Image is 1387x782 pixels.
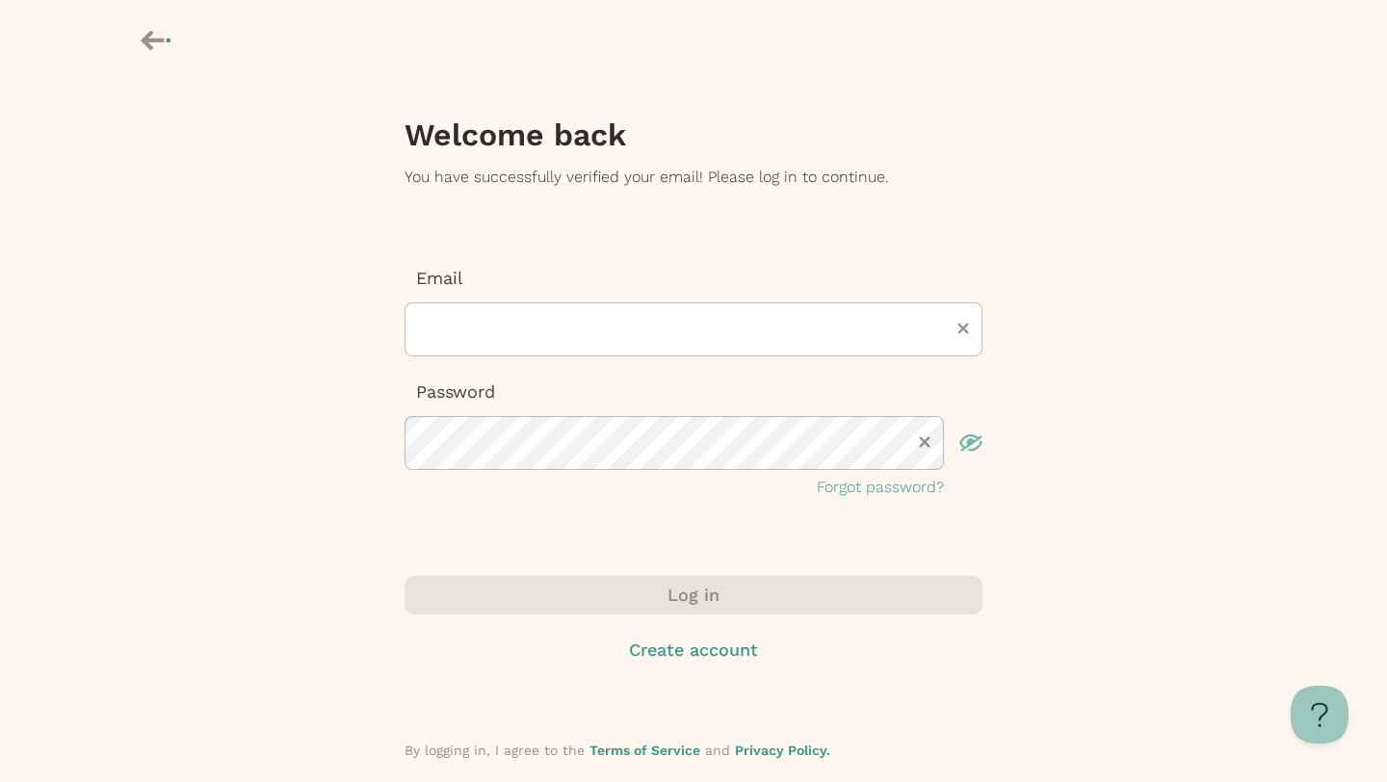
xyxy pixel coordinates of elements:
[735,743,830,758] a: Privacy Policy.
[405,379,982,404] p: Password
[405,166,982,189] p: You have successfully verified your email! Please log in to continue.
[405,638,982,663] button: Create account
[405,743,830,758] span: By logging in, I agree to the and
[589,743,700,758] a: Terms of Service
[405,266,982,291] p: Email
[817,476,944,499] button: Forgot password?
[405,116,982,154] h3: Welcome back
[1291,686,1348,743] iframe: Toggle Customer Support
